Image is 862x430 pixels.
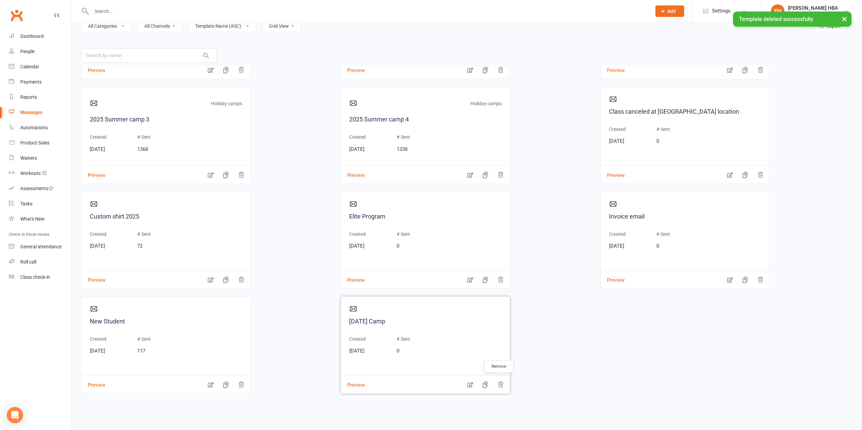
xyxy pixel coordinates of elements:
[9,90,71,105] a: Reports
[20,201,33,206] div: Tasks
[712,3,731,19] span: Settings
[9,105,71,120] a: Messages
[211,100,242,109] p: Holiday camps
[838,12,850,26] button: ×
[9,135,71,151] a: Product Sales
[81,48,217,63] input: Search by name
[655,5,684,17] button: Add
[90,317,242,326] a: New Student
[788,5,838,11] div: [PERSON_NAME] HBA
[8,7,25,24] a: Clubworx
[90,348,105,354] span: [DATE]
[20,125,48,130] div: Automations
[20,49,35,54] div: People
[609,107,761,117] a: Class canceled at [GEOGRAPHIC_DATA] location
[9,270,71,285] a: Class kiosk mode
[397,230,410,238] p: # Sent
[20,79,42,85] div: Payments
[771,4,784,18] div: FH
[397,335,410,343] p: # Sent
[9,254,71,270] a: Roll call
[470,100,502,109] p: Holiday camps
[9,151,71,166] a: Waivers
[7,407,23,423] div: Open Intercom Messenger
[349,243,364,249] span: [DATE]
[90,335,106,343] p: Created
[601,272,625,279] button: Preview
[349,212,502,222] a: Elite Program
[9,211,71,227] a: What's New
[90,212,242,222] a: Custom shirt 2025
[20,110,42,115] div: Messages
[341,167,365,174] button: Preview
[137,133,151,141] p: # Sent
[20,274,50,280] div: Class check-in
[20,64,39,69] div: Calendar
[89,6,647,16] input: Search...
[609,138,624,144] span: [DATE]
[20,155,37,161] div: Waivers
[82,377,105,384] button: Preview
[349,133,366,141] p: Created
[90,115,242,125] a: 2025 Summer camp 3
[20,244,62,249] div: General attendance
[9,44,71,59] a: People
[733,12,852,27] div: Template deleted successfully
[656,230,670,238] p: # Sent
[609,243,624,249] span: [DATE]
[9,196,71,211] a: Tasks
[397,348,399,354] span: 0
[90,230,106,238] p: Created
[9,166,71,181] a: Workouts
[656,126,670,133] p: # Sent
[9,239,71,254] a: General attendance kiosk mode
[20,94,37,100] div: Reports
[601,62,625,69] button: Preview
[9,181,71,196] a: Assessments
[90,133,106,141] p: Created
[20,186,54,191] div: Assessments
[20,140,49,145] div: Product Sales
[9,29,71,44] a: Dashboard
[609,212,761,222] a: Invoice email
[20,33,44,39] div: Dashboard
[137,348,145,354] span: 117
[349,317,502,326] a: [DATE] Camp
[137,146,148,152] span: 1368
[349,335,366,343] p: Created
[788,11,838,17] div: Cypress Badminton
[137,230,151,238] p: # Sent
[341,62,365,69] button: Preview
[667,8,676,14] span: Add
[9,59,71,74] a: Calendar
[137,335,151,343] p: # Sent
[82,272,105,279] button: Preview
[397,243,399,249] span: 0
[90,146,105,152] span: [DATE]
[349,115,502,125] a: 2025 Summer camp 4
[9,74,71,90] a: Payments
[349,146,364,152] span: [DATE]
[397,146,407,152] span: 1338
[609,230,626,238] p: Created
[20,216,45,222] div: What's New
[397,133,410,141] p: # Sent
[90,243,105,249] span: [DATE]
[349,230,366,238] p: Created
[656,138,659,144] span: 0
[20,171,41,176] div: Workouts
[20,259,36,265] div: Roll call
[82,62,105,69] button: Preview
[137,243,143,249] span: 72
[349,348,364,354] span: [DATE]
[341,272,365,279] button: Preview
[601,167,625,174] button: Preview
[82,167,105,174] button: Preview
[609,126,626,133] p: Created
[656,243,659,249] span: 0
[9,120,71,135] a: Automations
[341,377,365,384] button: Preview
